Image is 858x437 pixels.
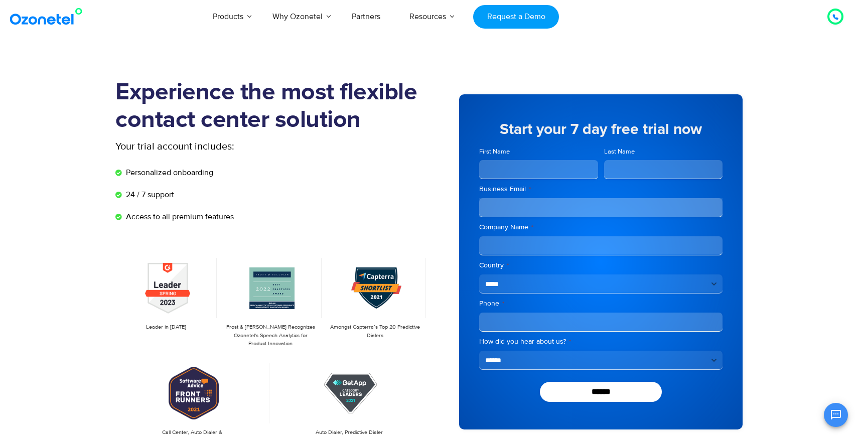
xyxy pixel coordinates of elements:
[479,260,723,270] label: Country
[479,337,723,347] label: How did you hear about us?
[824,403,848,427] button: Open chat
[225,323,316,348] p: Frost & [PERSON_NAME] Recognizes Ozonetel's Speech Analytics for Product Innovation
[123,167,213,179] span: Personalized onboarding
[479,299,723,309] label: Phone
[479,222,723,232] label: Company Name
[604,147,723,157] label: Last Name
[123,189,174,201] span: 24 / 7 support
[123,211,234,223] span: Access to all premium features
[115,79,429,134] h1: Experience the most flexible contact center solution
[473,5,559,29] a: Request a Demo
[479,184,723,194] label: Business Email
[120,323,212,332] p: Leader in [DATE]
[479,147,598,157] label: First Name
[115,139,354,154] p: Your trial account includes:
[330,323,421,340] p: Amongst Capterra’s Top 20 Predictive Dialers
[479,122,723,137] h5: Start your 7 day free trial now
